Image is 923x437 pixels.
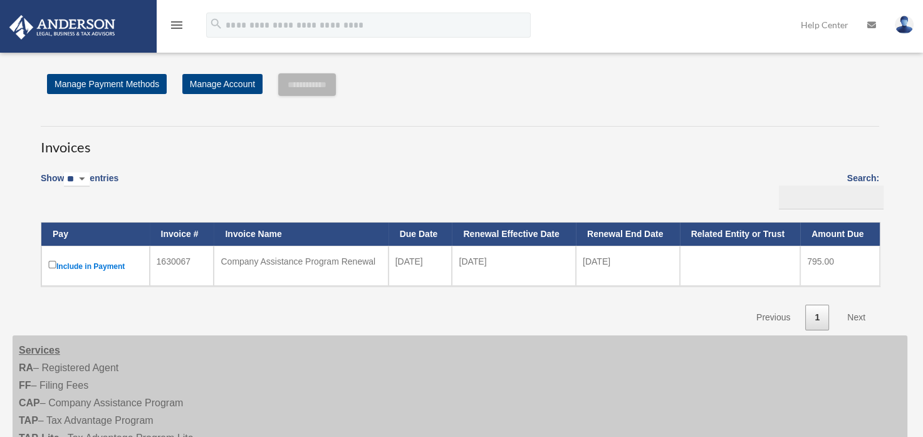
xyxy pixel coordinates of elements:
input: Include in Payment [48,261,56,269]
a: Previous [747,305,800,330]
td: [DATE] [452,246,576,287]
td: 1630067 [150,246,214,287]
td: [DATE] [388,246,452,287]
td: 795.00 [800,246,880,287]
td: [DATE] [576,246,680,287]
h3: Invoices [41,126,879,157]
a: 1 [805,305,829,330]
th: Invoice #: activate to sort column ascending [150,223,214,246]
select: Showentries [64,172,90,187]
i: search [209,17,223,31]
strong: Services [19,345,60,355]
input: Search: [779,186,884,209]
a: Manage Account [182,74,263,94]
i: menu [169,18,184,33]
th: Renewal Effective Date: activate to sort column ascending [452,223,576,246]
strong: FF [19,380,31,391]
strong: TAP [19,415,38,426]
th: Renewal End Date: activate to sort column ascending [576,223,680,246]
label: Include in Payment [48,258,143,274]
strong: CAP [19,398,40,408]
a: Manage Payment Methods [47,74,167,94]
strong: RA [19,362,33,373]
th: Related Entity or Trust: activate to sort column ascending [680,223,801,246]
div: Company Assistance Program Renewal [221,253,381,270]
a: Next [838,305,875,330]
th: Invoice Name: activate to sort column ascending [214,223,388,246]
label: Search: [774,171,879,209]
th: Due Date: activate to sort column ascending [388,223,452,246]
img: User Pic [895,16,914,34]
img: Anderson Advisors Platinum Portal [6,15,119,39]
th: Pay: activate to sort column descending [41,223,150,246]
a: menu [169,22,184,33]
label: Show entries [41,171,118,199]
th: Amount Due: activate to sort column ascending [800,223,880,246]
